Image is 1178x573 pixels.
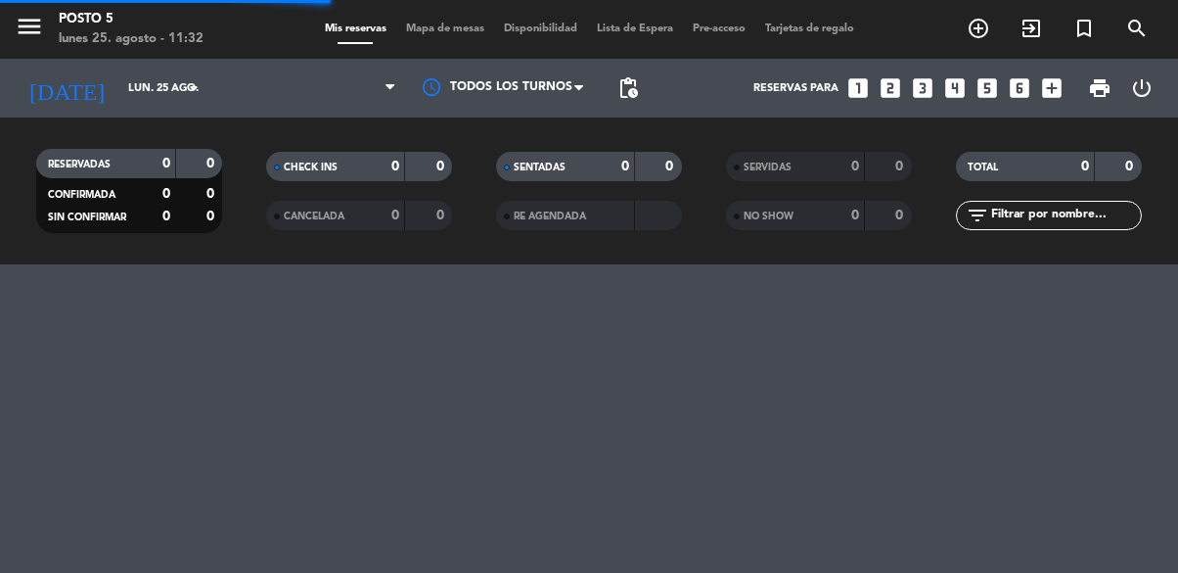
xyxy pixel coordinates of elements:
strong: 0 [1081,160,1089,173]
span: SIN CONFIRMAR [48,213,126,222]
div: LOG OUT [1121,59,1163,118]
span: CANCELADA [284,212,344,221]
strong: 0 [436,209,448,222]
i: looks_3 [910,75,935,101]
span: print [1088,76,1111,100]
strong: 0 [206,210,218,223]
strong: 0 [206,157,218,170]
span: Tarjetas de regalo [755,24,864,34]
span: pending_actions [616,76,640,100]
span: SENTADAS [514,163,566,172]
i: looks_6 [1007,75,1032,101]
span: TOTAL [968,163,998,172]
i: menu [15,12,44,41]
i: looks_two [878,75,903,101]
button: menu [15,12,44,48]
span: Pre-acceso [683,24,755,34]
span: RE AGENDADA [514,212,586,221]
i: looks_one [845,75,871,101]
i: looks_4 [942,75,968,101]
span: Mis reservas [315,24,396,34]
input: Filtrar por nombre... [989,205,1141,226]
i: looks_5 [974,75,1000,101]
strong: 0 [162,187,170,201]
span: Mapa de mesas [396,24,494,34]
strong: 0 [665,160,677,173]
strong: 0 [1125,160,1137,173]
i: [DATE] [15,67,118,110]
span: Lista de Espera [587,24,683,34]
i: search [1125,17,1149,40]
span: CONFIRMADA [48,190,115,200]
strong: 0 [391,209,399,222]
strong: 0 [391,160,399,173]
span: Reservas para [753,82,838,95]
span: Disponibilidad [494,24,587,34]
strong: 0 [162,210,170,223]
span: NO SHOW [744,212,793,221]
strong: 0 [206,187,218,201]
div: Posto 5 [59,10,204,29]
i: turned_in_not [1072,17,1096,40]
strong: 0 [621,160,629,173]
i: arrow_drop_down [182,76,205,100]
strong: 0 [436,160,448,173]
strong: 0 [851,209,859,222]
div: lunes 25. agosto - 11:32 [59,29,204,49]
span: CHECK INS [284,163,338,172]
strong: 0 [895,160,907,173]
span: RESERVADAS [48,160,111,169]
strong: 0 [162,157,170,170]
i: add_box [1039,75,1065,101]
span: SERVIDAS [744,163,792,172]
strong: 0 [895,209,907,222]
i: filter_list [966,204,989,227]
i: exit_to_app [1019,17,1043,40]
i: power_settings_new [1130,76,1154,100]
strong: 0 [851,160,859,173]
i: add_circle_outline [967,17,990,40]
